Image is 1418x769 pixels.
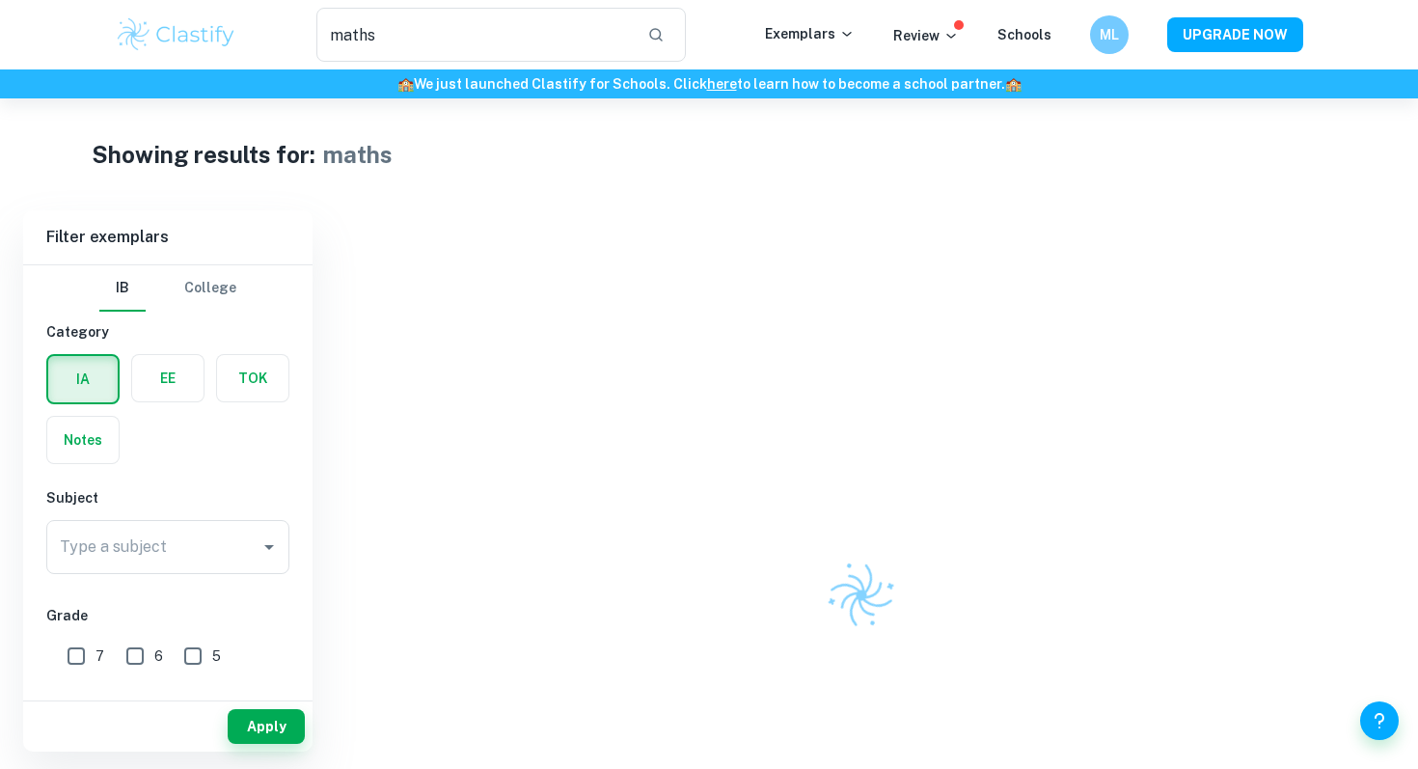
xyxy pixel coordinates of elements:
input: Search for any exemplars... [316,8,632,62]
h6: Category [46,321,289,343]
h6: Grade [46,605,289,626]
span: 🏫 [1005,76,1022,92]
span: 2 [213,691,221,712]
button: UPGRADE NOW [1167,17,1303,52]
button: EE [132,355,204,401]
button: Help and Feedback [1360,701,1399,740]
h6: ML [1099,24,1121,45]
h6: Filter exemplars [23,210,313,264]
span: 3 [155,691,164,712]
h6: We just launched Clastify for Schools. Click to learn how to become a school partner. [4,73,1414,95]
div: Filter type choice [99,265,236,312]
span: 🏫 [397,76,414,92]
button: IB [99,265,146,312]
h1: maths [323,137,393,172]
button: Apply [228,709,305,744]
span: 4 [95,691,105,712]
button: Notes [47,417,119,463]
span: 1 [271,691,277,712]
img: Clastify logo [115,15,237,54]
img: Clastify logo [816,550,907,641]
p: Exemplars [765,23,855,44]
span: 7 [95,645,104,667]
a: here [707,76,737,92]
button: IA [48,356,118,402]
span: 5 [212,645,221,667]
button: College [184,265,236,312]
h1: Showing results for: [92,137,315,172]
a: Schools [997,27,1051,42]
button: ML [1090,15,1129,54]
button: TOK [217,355,288,401]
button: Open [256,534,283,561]
span: 6 [154,645,163,667]
p: Review [893,25,959,46]
h6: Subject [46,487,289,508]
